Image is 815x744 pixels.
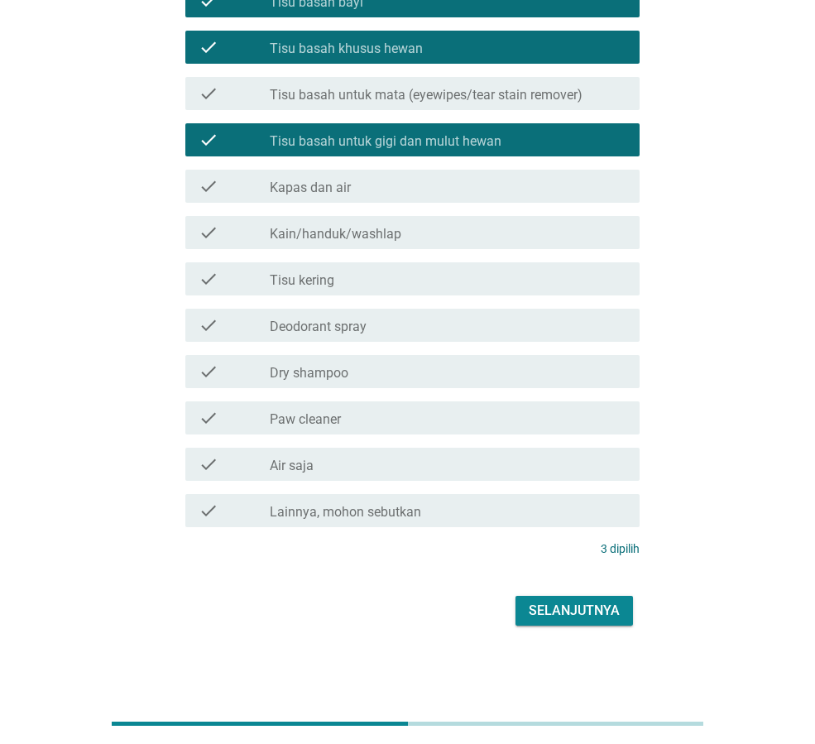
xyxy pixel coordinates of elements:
label: Paw cleaner [270,411,341,428]
i: check [199,362,218,382]
label: Tisu basah khusus hewan [270,41,423,57]
label: Tisu basah untuk mata (eyewipes/tear stain remover) [270,87,582,103]
i: check [199,84,218,103]
label: Kapas dan air [270,180,351,196]
label: Deodorant spray [270,319,367,335]
i: check [199,37,218,57]
i: check [199,176,218,196]
i: check [199,454,218,474]
button: Selanjutnya [515,596,633,626]
i: check [199,501,218,521]
label: Lainnya, mohon sebutkan [270,504,421,521]
i: check [199,130,218,150]
label: Air saja [270,458,314,474]
p: 3 dipilih [601,540,640,558]
label: Dry shampoo [270,365,348,382]
i: check [199,269,218,289]
i: check [199,315,218,335]
label: Tisu basah untuk gigi dan mulut hewan [270,133,501,150]
div: Selanjutnya [529,601,620,621]
i: check [199,223,218,242]
i: check [199,408,218,428]
label: Tisu kering [270,272,334,289]
label: Kain/handuk/washlap [270,226,401,242]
